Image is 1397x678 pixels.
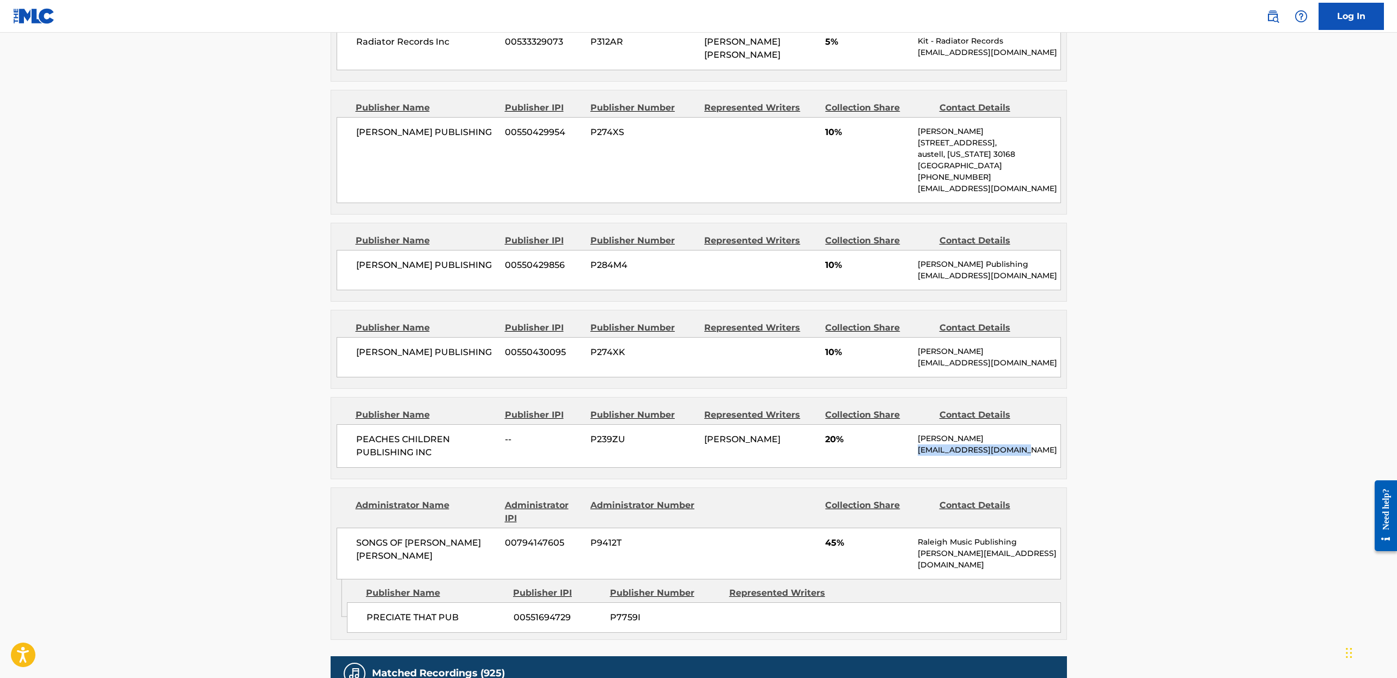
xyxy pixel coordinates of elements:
[514,611,602,624] span: 00551694729
[918,137,1060,149] p: [STREET_ADDRESS],
[366,587,505,600] div: Publisher Name
[590,499,696,525] div: Administrator Number
[356,259,497,272] span: [PERSON_NAME] PUBLISHING
[356,35,497,48] span: Radiator Records Inc
[505,346,582,359] span: 00550430095
[590,35,696,48] span: P312AR
[704,434,780,444] span: [PERSON_NAME]
[940,499,1045,525] div: Contact Details
[610,611,721,624] span: P7759I
[590,101,696,114] div: Publisher Number
[590,259,696,272] span: P284M4
[505,433,582,446] span: --
[1319,3,1384,30] a: Log In
[610,587,721,600] div: Publisher Number
[825,433,910,446] span: 20%
[356,126,497,139] span: [PERSON_NAME] PUBLISHING
[505,321,582,334] div: Publisher IPI
[825,234,931,247] div: Collection Share
[590,234,696,247] div: Publisher Number
[505,408,582,422] div: Publisher IPI
[356,536,497,563] span: SONGS OF [PERSON_NAME] [PERSON_NAME]
[505,234,582,247] div: Publisher IPI
[825,126,910,139] span: 10%
[505,499,582,525] div: Administrator IPI
[825,35,910,48] span: 5%
[1266,10,1279,23] img: search
[918,433,1060,444] p: [PERSON_NAME]
[825,259,910,272] span: 10%
[590,126,696,139] span: P274XS
[918,172,1060,183] p: [PHONE_NUMBER]
[918,183,1060,194] p: [EMAIL_ADDRESS][DOMAIN_NAME]
[918,149,1060,160] p: austell, [US_STATE] 30168
[918,35,1060,47] p: Kit - Radiator Records
[918,270,1060,282] p: [EMAIL_ADDRESS][DOMAIN_NAME]
[1346,637,1352,669] div: Drag
[505,101,582,114] div: Publisher IPI
[825,408,931,422] div: Collection Share
[918,259,1060,270] p: [PERSON_NAME] Publishing
[505,35,582,48] span: 00533329073
[367,611,505,624] span: PRECIATE THAT PUB
[940,234,1045,247] div: Contact Details
[1367,472,1397,560] iframe: Resource Center
[729,587,840,600] div: Represented Writers
[918,346,1060,357] p: [PERSON_NAME]
[704,408,817,422] div: Represented Writers
[918,548,1060,571] p: [PERSON_NAME][EMAIL_ADDRESS][DOMAIN_NAME]
[590,536,696,549] span: P9412T
[918,444,1060,456] p: [EMAIL_ADDRESS][DOMAIN_NAME]
[356,499,497,525] div: Administrator Name
[704,234,817,247] div: Represented Writers
[825,346,910,359] span: 10%
[590,321,696,334] div: Publisher Number
[704,321,817,334] div: Represented Writers
[918,160,1060,172] p: [GEOGRAPHIC_DATA]
[825,321,931,334] div: Collection Share
[356,346,497,359] span: [PERSON_NAME] PUBLISHING
[918,357,1060,369] p: [EMAIL_ADDRESS][DOMAIN_NAME]
[704,101,817,114] div: Represented Writers
[356,408,497,422] div: Publisher Name
[505,126,582,139] span: 00550429954
[505,536,582,549] span: 00794147605
[918,126,1060,137] p: [PERSON_NAME]
[825,536,910,549] span: 45%
[918,536,1060,548] p: Raleigh Music Publishing
[356,101,497,114] div: Publisher Name
[13,8,55,24] img: MLC Logo
[1343,626,1397,678] iframe: Chat Widget
[356,433,497,459] span: PEACHES CHILDREN PUBLISHING INC
[1290,5,1312,27] div: Help
[1295,10,1308,23] img: help
[590,408,696,422] div: Publisher Number
[918,47,1060,58] p: [EMAIL_ADDRESS][DOMAIN_NAME]
[940,408,1045,422] div: Contact Details
[704,36,780,60] span: [PERSON_NAME] [PERSON_NAME]
[1262,5,1284,27] a: Public Search
[940,101,1045,114] div: Contact Details
[513,587,602,600] div: Publisher IPI
[825,499,931,525] div: Collection Share
[356,321,497,334] div: Publisher Name
[505,259,582,272] span: 00550429856
[825,101,931,114] div: Collection Share
[590,346,696,359] span: P274XK
[590,433,696,446] span: P239ZU
[356,234,497,247] div: Publisher Name
[940,321,1045,334] div: Contact Details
